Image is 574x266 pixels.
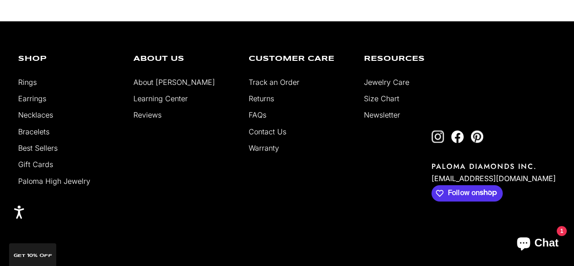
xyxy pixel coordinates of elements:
a: Jewelry Care [364,78,409,87]
a: Rings [18,78,37,87]
a: Paloma High Jewelry [18,177,90,186]
p: [EMAIL_ADDRESS][DOMAIN_NAME] [432,172,556,185]
a: Newsletter [364,110,400,119]
p: Resources [364,55,466,63]
a: Size Chart [364,94,399,103]
a: Gift Cards [18,160,53,169]
a: Warranty [249,143,279,153]
a: About [PERSON_NAME] [133,78,215,87]
p: Shop [18,55,120,63]
span: GET 10% Off [14,253,52,258]
a: Necklaces [18,110,53,119]
a: FAQs [249,110,266,119]
a: Bracelets [18,127,49,136]
a: Reviews [133,110,162,119]
a: Learning Center [133,94,188,103]
p: Customer Care [249,55,350,63]
inbox-online-store-chat: Shopify online store chat [509,229,567,259]
a: Earrings [18,94,46,103]
a: Returns [249,94,274,103]
p: PALOMA DIAMONDS INC. [432,161,556,172]
div: GET 10% Off [9,243,56,266]
a: Track an Order [249,78,299,87]
p: About Us [133,55,235,63]
a: Contact Us [249,127,286,136]
a: Follow on Instagram [432,130,444,143]
a: Best Sellers [18,143,58,153]
a: Follow on Pinterest [471,130,483,143]
a: Follow on Facebook [451,130,464,143]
